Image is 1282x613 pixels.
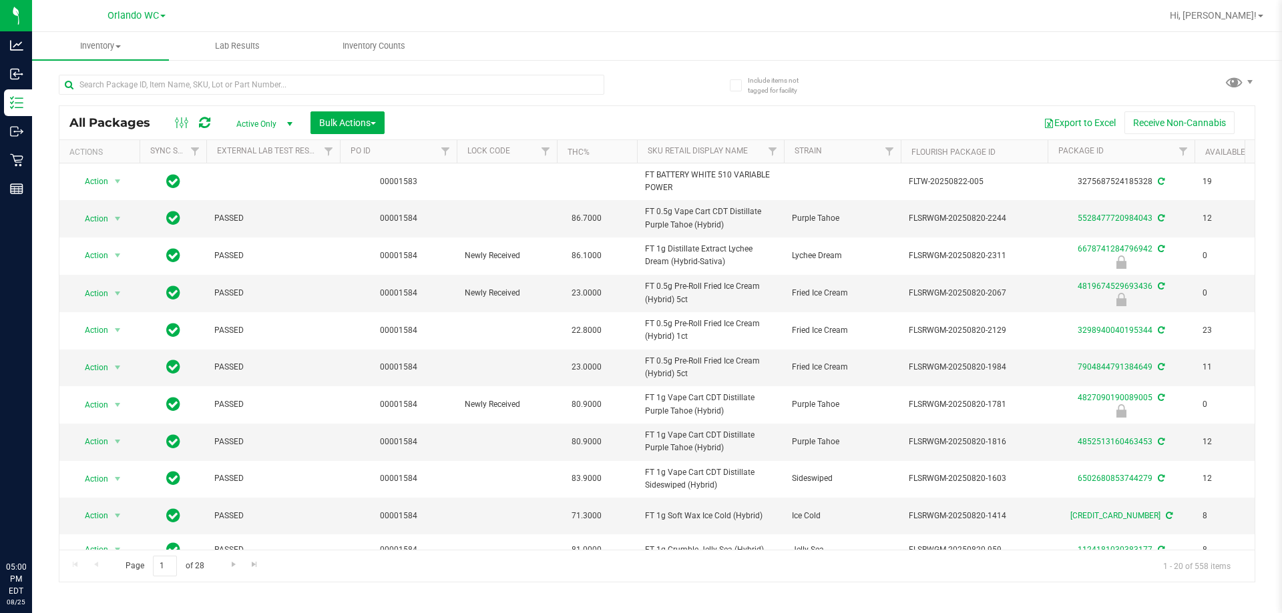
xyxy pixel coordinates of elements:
span: 12 [1203,436,1253,448]
a: 6678741284796942 [1078,244,1152,253]
button: Bulk Actions [310,111,385,134]
a: [CREDIT_CARD_NUMBER] [1070,511,1160,520]
span: select [110,432,126,451]
span: Action [73,284,109,303]
span: 86.7000 [565,209,608,228]
a: Lock Code [467,146,510,155]
p: 05:00 PM EDT [6,561,26,597]
a: 00001584 [380,251,417,260]
span: Action [73,470,109,488]
span: FLSRWGM-20250820-1603 [909,472,1040,485]
a: Package ID [1058,146,1104,155]
span: 1 - 20 of 558 items [1152,556,1241,576]
span: select [110,540,126,559]
a: Filter [879,140,901,163]
span: 0 [1203,249,1253,262]
span: select [110,506,126,525]
span: Action [73,246,109,265]
span: 0 [1203,287,1253,299]
span: Sync from Compliance System [1156,177,1164,186]
a: External Lab Test Result [217,146,322,155]
a: Filter [435,140,457,163]
a: 1124181030383177 [1078,545,1152,554]
inline-svg: Retail [10,153,23,167]
inline-svg: Reports [10,182,23,195]
span: FLSRWGM-20250820-959 [909,544,1040,556]
p: 08/25 [6,597,26,607]
a: 00001584 [380,362,417,372]
span: All Packages [69,115,164,130]
span: 12 [1203,212,1253,225]
span: In Sync [166,395,180,414]
span: Action [73,321,109,340]
a: PO ID [351,146,371,155]
inline-svg: Inventory [10,96,23,109]
span: 11 [1203,361,1253,374]
a: Filter [184,140,206,163]
span: Sync from Compliance System [1156,393,1164,402]
span: PASSED [214,212,332,225]
span: PASSED [214,249,332,262]
span: Purple Tahoe [792,398,893,411]
span: In Sync [166,506,180,525]
div: Newly Received [1046,293,1197,306]
span: Bulk Actions [319,117,376,128]
span: In Sync [166,358,180,376]
span: Sync from Compliance System [1156,474,1164,483]
a: Strain [795,146,822,155]
a: Sync Status [150,146,202,155]
span: Purple Tahoe [792,212,893,225]
span: FT 1g Crumble Jelly Sea (Hybrid) [645,544,776,556]
span: 8 [1203,510,1253,522]
span: 8 [1203,544,1253,556]
span: 81.0000 [565,540,608,560]
span: Newly Received [465,287,549,299]
span: Lychee Dream [792,249,893,262]
a: 00001584 [380,545,417,554]
span: select [110,470,126,488]
span: 71.3000 [565,506,608,526]
a: Filter [535,140,557,163]
span: FT 1g Vape Cart CDT Distillate Purple Tahoe (Hybrid) [645,392,776,417]
a: 00001584 [380,326,417,335]
iframe: Resource center [13,506,53,546]
span: 23.0000 [565,358,608,377]
span: In Sync [166,540,180,559]
span: FLSRWGM-20250820-1984 [909,361,1040,374]
span: Action [73,540,109,559]
a: 4852513160463453 [1078,437,1152,446]
span: Orlando WC [108,10,159,21]
a: 00001584 [380,437,417,446]
span: select [110,321,126,340]
span: In Sync [166,209,180,227]
span: In Sync [166,246,180,265]
a: 00001584 [380,288,417,297]
span: Action [73,432,109,451]
span: FT 1g Vape Cart CDT Distillate Purple Tahoe (Hybrid) [645,429,776,454]
span: select [110,246,126,265]
span: select [110,172,126,191]
span: Page of 28 [114,556,215,576]
span: Fried Ice Cream [792,324,893,337]
a: Filter [318,140,340,163]
span: FT 1g Distillate Extract Lychee Dream (Hybrid-Sativa) [645,243,776,268]
span: select [110,396,126,414]
span: Sync from Compliance System [1164,511,1172,520]
span: Lab Results [197,40,278,52]
span: 19 [1203,175,1253,188]
span: FLSRWGM-20250820-2067 [909,287,1040,299]
inline-svg: Outbound [10,125,23,138]
span: PASSED [214,510,332,522]
span: FLSRWGM-20250820-1816 [909,436,1040,448]
span: 80.9000 [565,432,608,452]
a: 4819674529693436 [1078,281,1152,291]
span: 80.9000 [565,395,608,414]
span: Sync from Compliance System [1156,437,1164,446]
span: Purple Tahoe [792,436,893,448]
span: PASSED [214,544,332,556]
span: 23.0000 [565,283,608,303]
span: Sync from Compliance System [1156,545,1164,554]
span: Newly Received [465,249,549,262]
span: FLSRWGM-20250820-2311 [909,249,1040,262]
input: 1 [153,556,177,576]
